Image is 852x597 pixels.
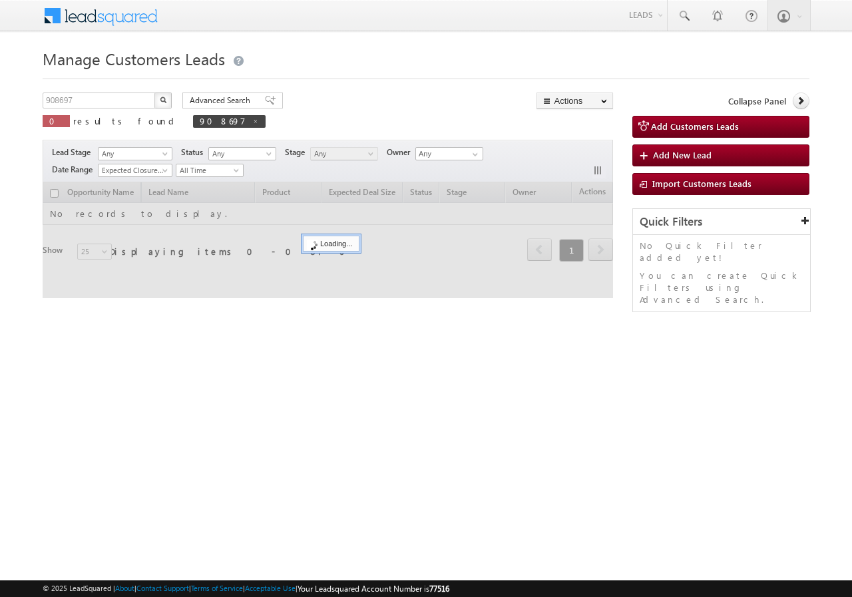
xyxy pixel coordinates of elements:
[536,93,613,109] button: Actions
[245,584,296,592] a: Acceptable Use
[73,115,179,126] span: results found
[728,95,786,107] span: Collapse Panel
[200,115,246,126] span: 908697
[415,147,483,160] input: Type to Search
[208,147,276,160] a: Any
[176,164,240,176] span: All Time
[653,149,712,160] span: Add New Lead
[52,164,98,176] span: Date Range
[429,584,449,594] span: 77516
[136,584,189,592] a: Contact Support
[190,95,254,106] span: Advanced Search
[98,147,172,160] a: Any
[387,146,415,158] span: Owner
[49,115,63,126] span: 0
[209,148,272,160] span: Any
[99,148,168,160] span: Any
[160,97,166,103] img: Search
[640,240,803,264] p: No Quick Filter added yet!
[99,164,168,176] span: Expected Closure Date
[465,148,482,161] a: Show All Items
[310,147,378,160] a: Any
[303,236,359,252] div: Loading...
[651,120,739,132] span: Add Customers Leads
[191,584,243,592] a: Terms of Service
[298,584,449,594] span: Your Leadsquared Account Number is
[285,146,310,158] span: Stage
[311,148,374,160] span: Any
[98,164,172,177] a: Expected Closure Date
[52,146,96,158] span: Lead Stage
[176,164,244,177] a: All Time
[115,584,134,592] a: About
[181,146,208,158] span: Status
[652,178,751,189] span: Import Customers Leads
[640,270,803,305] p: You can create Quick Filters using Advanced Search.
[43,48,225,69] span: Manage Customers Leads
[43,582,449,595] span: © 2025 LeadSquared | | | | |
[633,209,810,235] div: Quick Filters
